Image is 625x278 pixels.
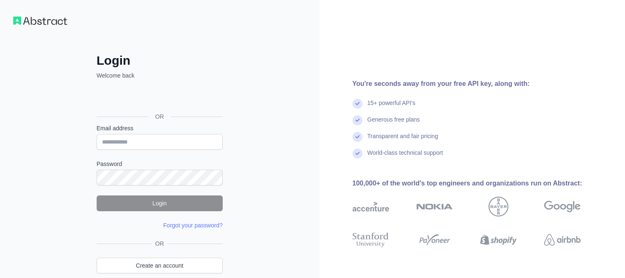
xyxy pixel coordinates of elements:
[353,178,607,188] div: 100,000+ of the world's top engineers and organizations run on Abstract:
[148,112,170,121] span: OR
[97,195,223,211] button: Login
[416,197,453,217] img: nokia
[152,239,167,248] span: OR
[367,99,416,115] div: 15+ powerful API's
[367,132,438,149] div: Transparent and fair pricing
[97,124,223,132] label: Email address
[353,132,362,142] img: check mark
[13,17,67,25] img: Workflow
[353,149,362,159] img: check mark
[480,231,517,249] img: shopify
[367,115,420,132] div: Generous free plans
[353,99,362,109] img: check mark
[353,231,389,249] img: stanford university
[92,89,225,107] iframe: Sign in with Google Button
[163,222,223,229] a: Forgot your password?
[353,115,362,125] img: check mark
[489,197,508,217] img: bayer
[97,71,223,80] p: Welcome back
[544,197,581,217] img: google
[416,231,453,249] img: payoneer
[544,231,581,249] img: airbnb
[353,79,607,89] div: You're seconds away from your free API key, along with:
[367,149,443,165] div: World-class technical support
[353,197,389,217] img: accenture
[97,160,223,168] label: Password
[97,258,223,273] a: Create an account
[97,53,223,68] h2: Login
